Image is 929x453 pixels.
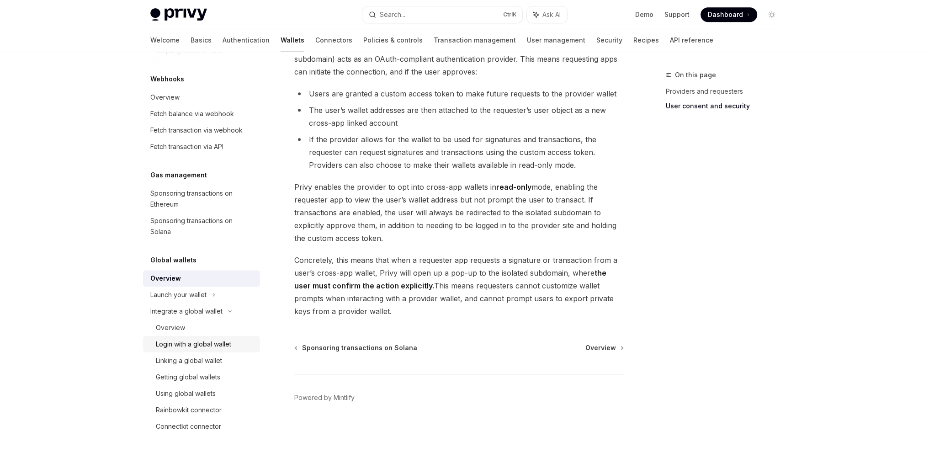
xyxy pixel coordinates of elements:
[281,29,304,51] a: Wallets
[633,29,659,51] a: Recipes
[380,9,405,20] div: Search...
[666,99,786,113] a: User consent and security
[294,393,355,402] a: Powered by Mintlify
[156,421,221,432] div: Connectkit connector
[315,29,352,51] a: Connectors
[664,10,690,19] a: Support
[150,92,180,103] div: Overview
[585,343,616,352] span: Overview
[150,8,207,21] img: light logo
[363,29,423,51] a: Policies & controls
[585,343,623,352] a: Overview
[143,185,260,213] a: Sponsoring transactions on Ethereum
[143,122,260,139] a: Fetch transaction via webhook
[294,133,624,171] li: If the provider allows for the wallet to be used for signatures and transactions, the requester c...
[150,141,223,152] div: Fetch transaction via API
[156,322,185,333] div: Overview
[150,188,255,210] div: Sponsoring transactions on Ethereum
[150,306,223,317] div: Integrate a global wallet
[143,213,260,240] a: Sponsoring transactions on Solana
[764,7,779,22] button: Toggle dark mode
[143,139,260,155] a: Fetch transaction via API
[156,339,231,350] div: Login with a global wallet
[596,29,622,51] a: Security
[150,289,207,300] div: Launch your wallet
[143,320,260,336] a: Overview
[143,89,260,106] a: Overview
[295,343,417,352] a: Sponsoring transactions on Solana
[496,182,531,192] strong: read-only
[294,87,624,100] li: Users are granted a custom access token to make future requests to the provider wallet
[294,104,624,129] li: The user’s wallet addresses are then attached to the requester’s user object as a new cross-app l...
[527,29,585,51] a: User management
[708,10,743,19] span: Dashboard
[503,11,517,18] span: Ctrl K
[143,336,260,352] a: Login with a global wallet
[156,355,222,366] div: Linking a global wallet
[434,29,516,51] a: Transaction management
[635,10,653,19] a: Demo
[143,106,260,122] a: Fetch balance via webhook
[670,29,713,51] a: API reference
[294,268,606,290] strong: the user must confirm the action explicitly.
[223,29,270,51] a: Authentication
[143,369,260,385] a: Getting global wallets
[302,343,417,352] span: Sponsoring transactions on Solana
[150,125,243,136] div: Fetch transaction via webhook
[156,405,222,416] div: Rainbowkit connector
[150,29,180,51] a: Welcome
[156,388,216,399] div: Using global wallets
[143,385,260,402] a: Using global wallets
[542,10,561,19] span: Ask AI
[527,6,567,23] button: Ask AI
[143,402,260,418] a: Rainbowkit connector
[701,7,757,22] a: Dashboard
[362,6,522,23] button: Search...CtrlK
[294,40,624,78] span: By enabling cross-app functionality, the provider’s Privy app (hosted on an isolated subdomain) a...
[294,181,624,245] span: Privy enables the provider to opt into cross-app wallets in mode, enabling the requester app to v...
[143,352,260,369] a: Linking a global wallet
[143,270,260,287] a: Overview
[294,254,624,318] span: Concretely, this means that when a requester app requests a signature or transaction from a user’...
[156,372,220,383] div: Getting global wallets
[191,29,212,51] a: Basics
[143,418,260,435] a: Connectkit connector
[150,273,181,284] div: Overview
[675,69,716,80] span: On this page
[150,170,207,181] h5: Gas management
[150,255,196,266] h5: Global wallets
[150,108,234,119] div: Fetch balance via webhook
[666,84,786,99] a: Providers and requesters
[150,215,255,237] div: Sponsoring transactions on Solana
[150,74,184,85] h5: Webhooks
